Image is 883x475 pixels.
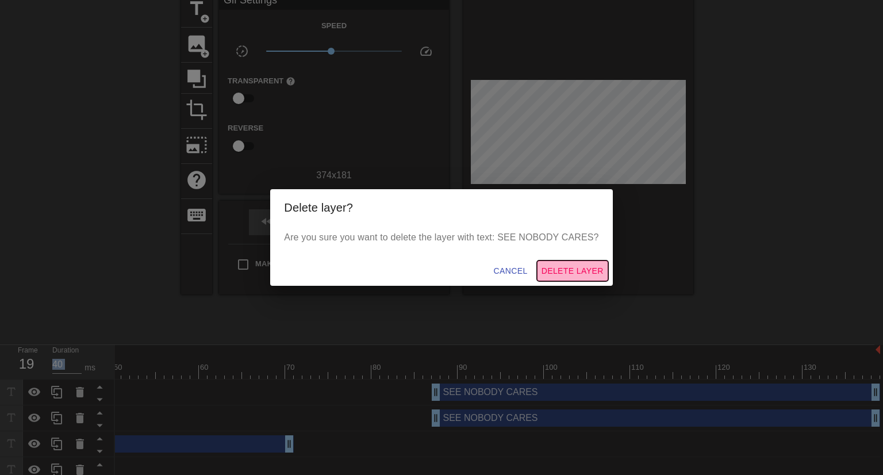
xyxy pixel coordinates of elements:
[284,198,598,217] h2: Delete layer?
[284,231,598,244] p: Are you sure you want to delete the layer with text: SEE NOBODY CARES?
[542,264,604,278] span: Delete Layer
[493,264,527,278] span: Cancel
[489,261,532,282] button: Cancel
[537,261,608,282] button: Delete Layer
